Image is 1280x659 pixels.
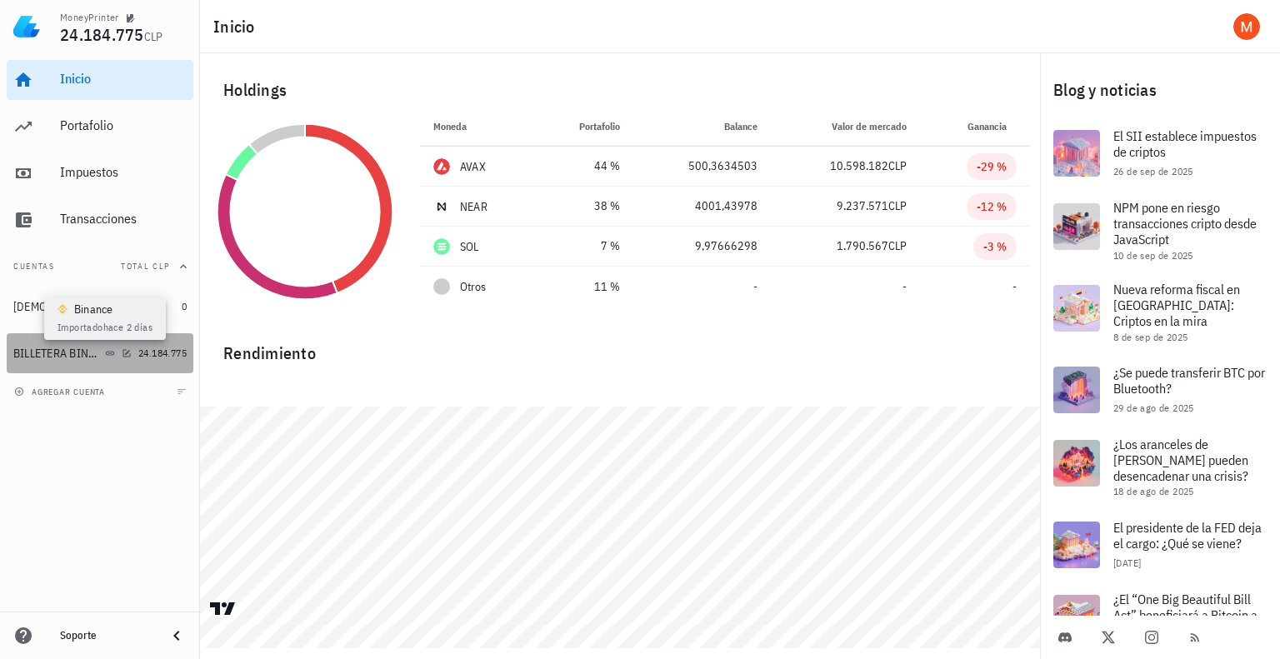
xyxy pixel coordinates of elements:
span: - [753,279,757,294]
span: agregar cuenta [17,387,105,397]
span: ¿Los aranceles de [PERSON_NAME] pueden desencadenar una crisis? [1113,436,1248,484]
span: CLP [144,29,163,44]
div: Rendimiento [210,327,1030,367]
div: Transacciones [60,211,187,227]
span: [DATE] [1113,557,1141,569]
span: 24.184.775 [138,347,187,359]
span: Otros [460,278,486,296]
button: CuentasTotal CLP [7,247,193,287]
div: Inicio [60,71,187,87]
span: 26 de sep de 2025 [1113,165,1193,177]
span: 10.598.182 [830,158,888,173]
a: Portafolio [7,107,193,147]
span: Total CLP [121,261,170,272]
div: Soporte [60,629,153,642]
span: ¿Se puede transferir BTC por Bluetooth? [1113,364,1265,397]
span: Ganancia [967,120,1017,132]
span: 10 de sep de 2025 [1113,249,1193,262]
div: MoneyPrinter [60,11,119,24]
a: El SII establece impuestos de criptos 26 de sep de 2025 [1040,117,1280,190]
span: 9.237.571 [837,198,888,213]
span: CLP [888,198,907,213]
div: AVAX-icon [433,158,450,175]
div: AVAX [460,158,486,175]
th: Valor de mercado [771,107,919,147]
span: - [1012,279,1017,294]
div: BILLETERA BINANCE [13,347,102,361]
a: [DEMOGRAPHIC_DATA] 0 [7,287,193,327]
button: agregar cuenta [10,383,112,400]
div: 4001,43978 [647,197,757,215]
div: avatar [1233,13,1260,40]
div: 38 % [549,197,619,215]
span: El presidente de la FED deja el cargo: ¿Qué se viene? [1113,519,1262,552]
a: ¿Se puede transferir BTC por Bluetooth? 29 de ago de 2025 [1040,353,1280,427]
div: SOL [460,238,479,255]
span: CLP [888,238,907,253]
div: SOL-icon [433,238,450,255]
h1: Inicio [213,13,262,40]
a: El presidente de la FED deja el cargo: ¿Qué se viene? [DATE] [1040,508,1280,582]
div: -12 % [977,198,1007,215]
span: El SII establece impuestos de criptos [1113,127,1257,160]
span: 24.184.775 [60,23,144,46]
a: Transacciones [7,200,193,240]
span: NPM pone en riesgo transacciones cripto desde JavaScript [1113,199,1257,247]
span: 8 de sep de 2025 [1113,331,1187,343]
img: LedgiFi [13,13,40,40]
div: NEAR-icon [433,198,450,215]
div: [DEMOGRAPHIC_DATA] [13,300,129,314]
div: 7 % [549,237,619,255]
th: Balance [633,107,771,147]
div: Impuestos [60,164,187,180]
div: NEAR [460,198,487,215]
span: 1.790.567 [837,238,888,253]
div: 9,97666298 [647,237,757,255]
span: Nueva reforma fiscal en [GEOGRAPHIC_DATA]: Criptos en la mira [1113,281,1240,329]
span: CLP [888,158,907,173]
span: 18 de ago de 2025 [1113,485,1194,497]
div: Portafolio [60,117,187,133]
div: Holdings [210,63,1030,117]
a: Impuestos [7,153,193,193]
span: - [902,279,907,294]
div: 500,3634503 [647,157,757,175]
a: Nueva reforma fiscal en [GEOGRAPHIC_DATA]: Criptos en la mira 8 de sep de 2025 [1040,272,1280,353]
div: -29 % [977,158,1007,175]
a: Inicio [7,60,193,100]
div: 11 % [549,278,619,296]
div: -3 % [983,238,1007,255]
div: 44 % [549,157,619,175]
a: BILLETERA BINANCE 24.184.775 [7,333,193,373]
span: 29 de ago de 2025 [1113,402,1194,414]
span: 0 [182,300,187,312]
a: ¿Los aranceles de [PERSON_NAME] pueden desencadenar una crisis? 18 de ago de 2025 [1040,427,1280,508]
th: Moneda [420,107,536,147]
a: NPM pone en riesgo transacciones cripto desde JavaScript 10 de sep de 2025 [1040,190,1280,272]
th: Portafolio [536,107,632,147]
div: Blog y noticias [1040,63,1280,117]
a: Charting by TradingView [208,601,237,617]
